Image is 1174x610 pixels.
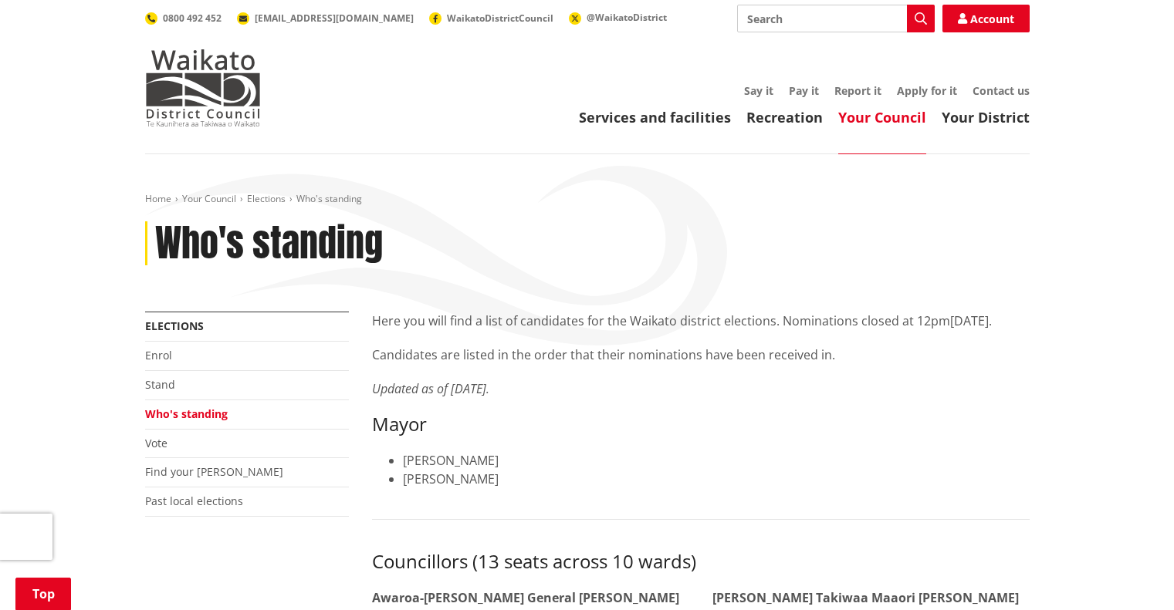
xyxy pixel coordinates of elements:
[145,49,261,126] img: Waikato District Council - Te Kaunihera aa Takiwaa o Waikato
[838,108,926,126] a: Your Council
[1103,545,1159,601] iframe: Messenger Launcher
[145,464,283,479] a: Find your [PERSON_NAME]
[372,551,1030,573] h3: Councillors (13 seats across 10 wards)
[372,413,1030,436] h3: Mayor
[296,192,362,205] span: Who's standing
[247,192,286,205] a: Elections
[744,83,773,98] a: Say it
[737,5,935,32] input: Search input
[145,436,167,450] a: Vote
[429,12,553,25] a: WaikatoDistrictCouncil
[145,192,171,205] a: Home
[255,12,414,25] span: [EMAIL_ADDRESS][DOMAIN_NAME]
[942,5,1030,32] a: Account
[372,380,489,397] em: Updated as of [DATE].
[746,108,823,126] a: Recreation
[587,11,667,24] span: @WaikatoDistrict
[145,494,243,508] a: Past local elections
[145,406,228,421] a: Who's standing
[447,12,553,25] span: WaikatoDistrictCouncil
[145,348,172,362] a: Enrol
[155,221,383,266] h1: Who's standing
[145,12,222,25] a: 0800 492 452
[403,451,1030,470] li: [PERSON_NAME]
[182,192,236,205] a: Your Council
[145,377,175,392] a: Stand
[372,345,1030,364] p: Candidates are listed in the order that their nominations have been received in.
[942,108,1030,126] a: Your District
[163,12,222,25] span: 0800 492 452
[145,193,1030,206] nav: breadcrumb
[145,318,204,333] a: Elections
[569,11,667,24] a: @WaikatoDistrict
[834,83,881,98] a: Report it
[15,578,71,610] a: Top
[403,470,1030,488] li: [PERSON_NAME]
[372,312,1030,330] p: Here you will find a list of candidates for the Waikato district elections. Nominations closed at...
[897,83,957,98] a: Apply for it
[237,12,414,25] a: [EMAIL_ADDRESS][DOMAIN_NAME]
[973,83,1030,98] a: Contact us
[789,83,819,98] a: Pay it
[579,108,731,126] a: Services and facilities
